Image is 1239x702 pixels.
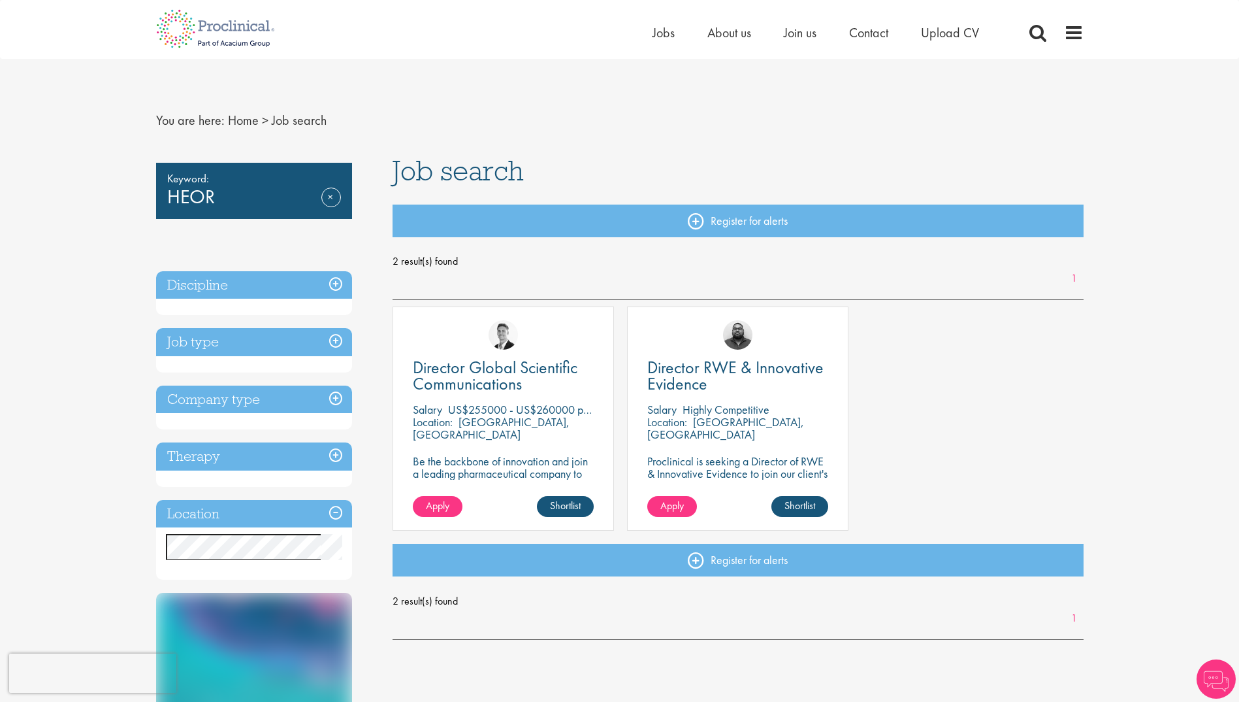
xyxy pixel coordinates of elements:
img: Ashley Bennett [723,320,752,350]
span: Apply [426,499,449,512]
p: [GEOGRAPHIC_DATA], [GEOGRAPHIC_DATA] [413,414,570,442]
span: Location: [647,414,687,429]
p: [GEOGRAPHIC_DATA], [GEOGRAPHIC_DATA] [647,414,804,442]
a: Upload CV [921,24,979,41]
h3: Therapy [156,443,352,471]
iframe: reCAPTCHA [9,654,176,693]
a: Join us [784,24,816,41]
a: Remove [321,188,341,226]
span: Job search [272,112,327,129]
p: Be the backbone of innovation and join a leading pharmaceutical company to help keep life-changin... [413,455,594,517]
a: Shortlist [537,496,594,517]
span: You are here: [156,112,225,129]
a: 1 [1065,271,1084,286]
span: Keyword: [167,169,341,188]
a: breadcrumb link [228,112,259,129]
h3: Company type [156,386,352,414]
span: Director Global Scientific Communications [413,356,577,395]
span: Location: [413,414,453,429]
p: Proclinical is seeking a Director of RWE & Innovative Evidence to join our client's team in [GEOG... [647,455,828,492]
span: Apply [660,499,684,512]
h3: Discipline [156,271,352,299]
img: George Watson [489,320,518,350]
a: Apply [413,496,462,517]
a: Apply [647,496,697,517]
div: HEOR [156,163,352,219]
span: Salary [647,402,677,417]
a: Register for alerts [393,544,1084,577]
p: Highly Competitive [683,402,769,417]
h3: Job type [156,328,352,356]
span: Director RWE & Innovative Evidence [647,356,824,395]
a: Director RWE & Innovative Evidence [647,359,828,392]
span: Job search [393,153,524,188]
p: US$255000 - US$260000 per annum [448,402,624,417]
a: Register for alerts [393,205,1084,237]
span: Salary [413,402,442,417]
a: Shortlist [771,496,828,517]
h3: Location [156,500,352,528]
a: Jobs [652,24,675,41]
span: > [262,112,268,129]
span: 2 result(s) found [393,592,1084,611]
img: Chatbot [1197,660,1236,699]
a: 1 [1065,611,1084,626]
a: Director Global Scientific Communications [413,359,594,392]
a: Contact [849,24,888,41]
a: About us [707,24,751,41]
span: 2 result(s) found [393,252,1084,271]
